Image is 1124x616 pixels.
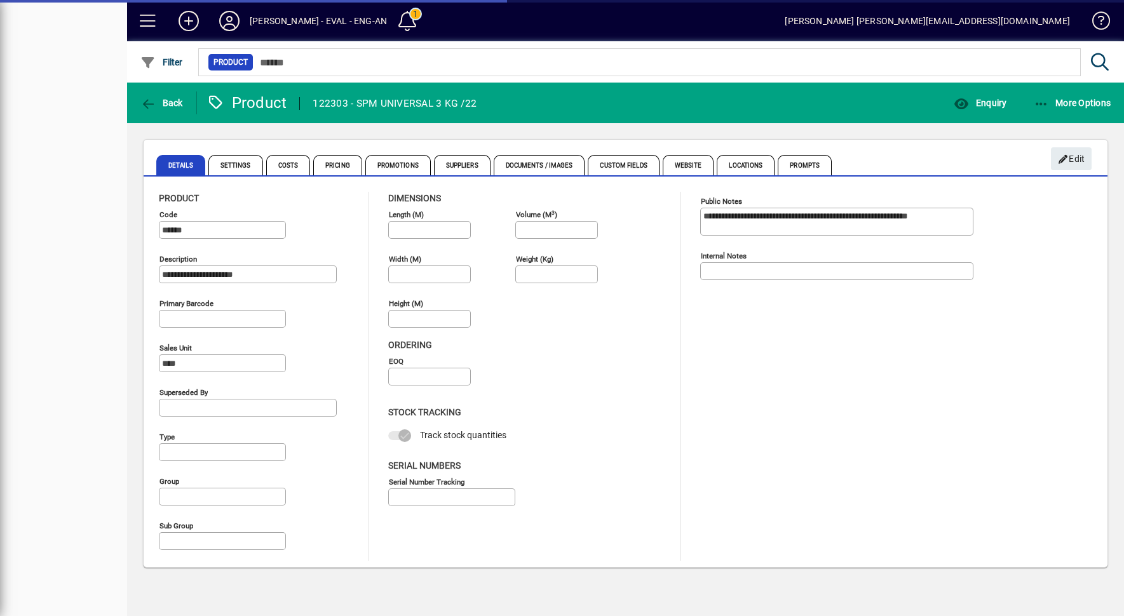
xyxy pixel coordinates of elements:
[209,10,250,32] button: Profile
[1058,149,1085,170] span: Edit
[159,210,177,219] mat-label: Code
[389,477,464,486] mat-label: Serial Number tracking
[313,93,477,114] div: 122303 - SPM UNIVERSAL 3 KG /22
[365,155,431,175] span: Promotions
[552,209,555,215] sup: 3
[1051,147,1092,170] button: Edit
[159,255,197,264] mat-label: Description
[516,210,557,219] mat-label: Volume (m )
[420,430,506,440] span: Track stock quantities
[159,521,193,530] mat-label: Sub group
[266,155,311,175] span: Costs
[159,344,192,352] mat-label: Sales unit
[1083,3,1108,44] a: Knowledge Base
[137,91,186,114] button: Back
[159,432,175,441] mat-label: Type
[516,255,553,264] mat-label: Weight (Kg)
[159,477,179,486] mat-label: Group
[389,210,424,219] mat-label: Length (m)
[588,155,659,175] span: Custom Fields
[127,91,197,114] app-page-header-button: Back
[159,388,208,397] mat-label: Superseded by
[213,56,248,69] span: Product
[778,155,832,175] span: Prompts
[785,11,1070,31] div: [PERSON_NAME] [PERSON_NAME][EMAIL_ADDRESS][DOMAIN_NAME]
[954,98,1006,108] span: Enquiry
[951,91,1010,114] button: Enquiry
[388,460,461,471] span: Serial Numbers
[159,193,199,203] span: Product
[389,255,421,264] mat-label: Width (m)
[701,197,742,206] mat-label: Public Notes
[313,155,362,175] span: Pricing
[208,155,263,175] span: Settings
[207,93,287,113] div: Product
[663,155,714,175] span: Website
[701,251,747,260] mat-label: Internal Notes
[717,155,775,175] span: Locations
[140,98,183,108] span: Back
[388,407,461,417] span: Stock Tracking
[137,51,186,74] button: Filter
[168,10,209,32] button: Add
[389,299,423,308] mat-label: Height (m)
[140,57,183,67] span: Filter
[159,299,213,308] mat-label: Primary barcode
[156,155,205,175] span: Details
[389,357,403,366] mat-label: EOQ
[434,155,491,175] span: Suppliers
[388,193,441,203] span: Dimensions
[1031,91,1114,114] button: More Options
[494,155,585,175] span: Documents / Images
[250,11,387,31] div: [PERSON_NAME] - EVAL - ENG-AN
[388,340,432,350] span: Ordering
[1034,98,1111,108] span: More Options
